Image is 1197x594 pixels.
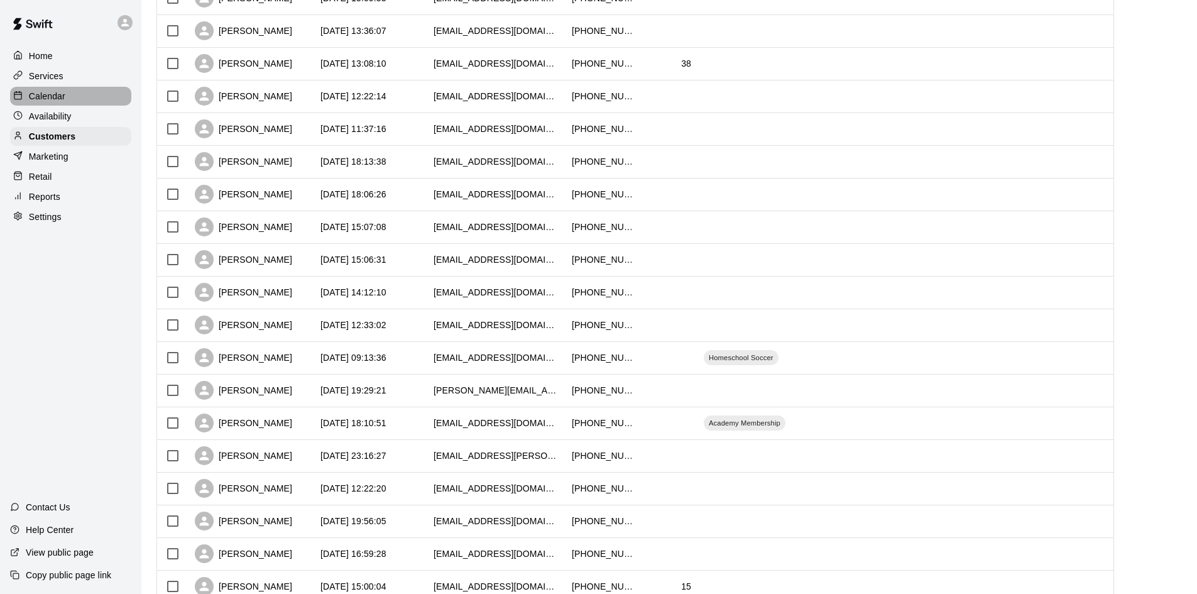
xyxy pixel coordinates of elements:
div: +17709907107 [572,253,635,266]
div: gsmom74713@gmail.com [434,90,559,102]
span: Academy Membership [704,418,785,428]
a: Reports [10,187,131,206]
div: 2025-08-08 15:00:04 [320,580,386,593]
div: +18637014081 [572,188,635,201]
div: ajohnson9988@gmail.com [434,155,559,168]
div: +19046732506 [572,351,635,364]
div: jkiefer7@tampabay.rr.com [434,482,559,495]
div: crocira@gmail.com [434,286,559,299]
div: +15409030757 [572,449,635,462]
div: [PERSON_NAME] [195,217,292,236]
div: [PERSON_NAME] [195,283,292,302]
div: jamie.young438@gmail.com [434,384,559,397]
div: [PERSON_NAME] [195,381,292,400]
div: [PERSON_NAME] [195,544,292,563]
div: 2025-08-12 14:12:10 [320,286,386,299]
div: ginger.unzueta@gmail.com [434,449,559,462]
div: [PERSON_NAME] [195,348,292,367]
div: 2025-08-13 13:08:10 [320,57,386,70]
a: Calendar [10,87,131,106]
p: Customers [29,130,75,143]
div: 2025-08-13 11:37:16 [320,123,386,135]
div: marypivarunas@gmail.com [434,123,559,135]
div: 15 [681,580,691,593]
div: rainagh7@icloud.com [434,580,559,593]
p: View public page [26,546,94,559]
div: 38 [681,57,691,70]
div: 2025-08-12 15:06:31 [320,253,386,266]
div: +18132987475 [572,319,635,331]
div: jdesmarais1321@gmail.com [434,351,559,364]
div: 2025-08-08 19:56:05 [320,515,386,527]
a: Services [10,67,131,85]
div: +19894137306 [572,25,635,37]
div: [PERSON_NAME] [195,21,292,40]
div: [PERSON_NAME] [195,152,292,171]
div: +14079659565 [572,90,635,102]
div: [PERSON_NAME] [195,446,292,465]
div: 2025-08-13 12:22:14 [320,90,386,102]
div: kconnell15@aol.com [434,547,559,560]
a: Customers [10,127,131,146]
p: Contact Us [26,501,70,514]
div: knskipper@gmail.com [434,253,559,266]
div: 2025-08-12 18:06:26 [320,188,386,201]
div: xtglennx@yahoo.com [434,417,559,429]
p: Services [29,70,63,82]
div: +18635293178 [572,155,635,168]
a: Home [10,47,131,65]
div: tincyt28@gmail.com [434,319,559,331]
div: +18636405482 [572,417,635,429]
div: kappleton03@gmail.com [434,221,559,233]
div: ljfitness1@gmail.com [434,25,559,37]
div: +18132639545 [572,547,635,560]
p: Help Center [26,524,74,536]
span: Homeschool Soccer [704,353,779,363]
div: [PERSON_NAME] [195,185,292,204]
div: Homeschool Soccer [704,350,779,365]
p: Calendar [29,90,65,102]
div: jspineda86@gmail.com [434,57,559,70]
div: 2025-08-11 19:29:21 [320,384,386,397]
div: 2025-08-12 18:13:38 [320,155,386,168]
div: +18018825596 [572,286,635,299]
div: 2025-08-12 09:13:36 [320,351,386,364]
div: Academy Membership [704,415,785,431]
div: +18634121423 [572,57,635,70]
a: Marketing [10,147,131,166]
div: bhteuton@gmail.com [434,188,559,201]
div: 2025-08-12 12:33:02 [320,319,386,331]
div: [PERSON_NAME] [195,119,292,138]
div: [PERSON_NAME] [195,250,292,269]
div: [PERSON_NAME] [195,512,292,531]
p: Home [29,50,53,62]
div: ryanmmerck@gmail.com [434,515,559,527]
div: [PERSON_NAME] [195,414,292,432]
div: 2025-08-11 18:10:51 [320,417,386,429]
a: Availability [10,107,131,126]
div: +18634098814 [572,580,635,593]
a: Retail [10,167,131,186]
div: 2025-08-09 12:22:20 [320,482,386,495]
div: 2025-08-13 13:36:07 [320,25,386,37]
div: [PERSON_NAME] [195,479,292,498]
div: 2025-08-12 15:07:08 [320,221,386,233]
p: Reports [29,190,60,203]
div: +18633977331 [572,384,635,397]
p: Marketing [29,150,68,163]
a: Settings [10,207,131,226]
div: [PERSON_NAME] [195,316,292,334]
div: +14079494852 [572,515,635,527]
div: 2025-08-09 23:16:27 [320,449,386,462]
div: +17169823925 [572,123,635,135]
p: Retail [29,170,52,183]
p: Availability [29,110,72,123]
